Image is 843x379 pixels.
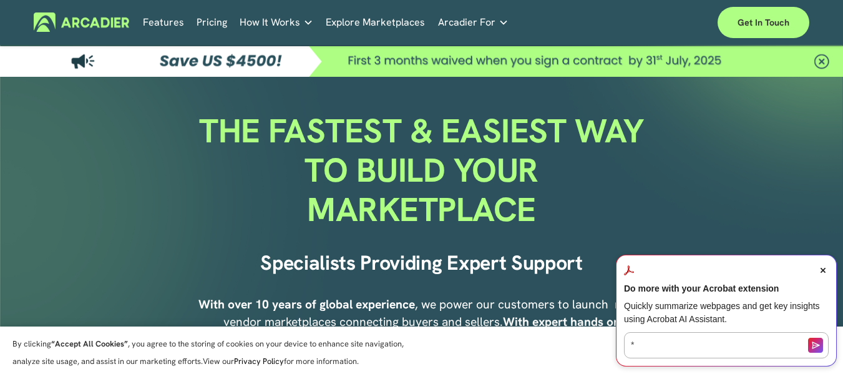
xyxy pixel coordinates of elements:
strong: “Accept All Cookies” [51,338,128,349]
p: By clicking , you agree to the storing of cookies on your device to enhance site navigation, anal... [12,335,418,370]
a: folder dropdown [240,12,313,32]
a: folder dropdown [438,12,509,32]
p: , we power our customers to launch multi-vendor marketplaces connecting buyers and sellers. throu... [197,296,646,366]
strong: With over 10 years of global experience [198,297,415,312]
a: Privacy Policy [234,356,284,367]
img: Arcadier [34,12,129,32]
span: How It Works [240,14,300,31]
span: Arcadier For [438,14,495,31]
a: Pricing [197,12,227,32]
a: Get in touch [718,7,809,38]
span: THE FASTEST & EASIEST WAY TO BUILD YOUR MARKETPLACE [199,109,652,231]
h2: Specialists Providing Expert Support [230,250,613,275]
a: Features [143,12,184,32]
a: Explore Marketplaces [326,12,425,32]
